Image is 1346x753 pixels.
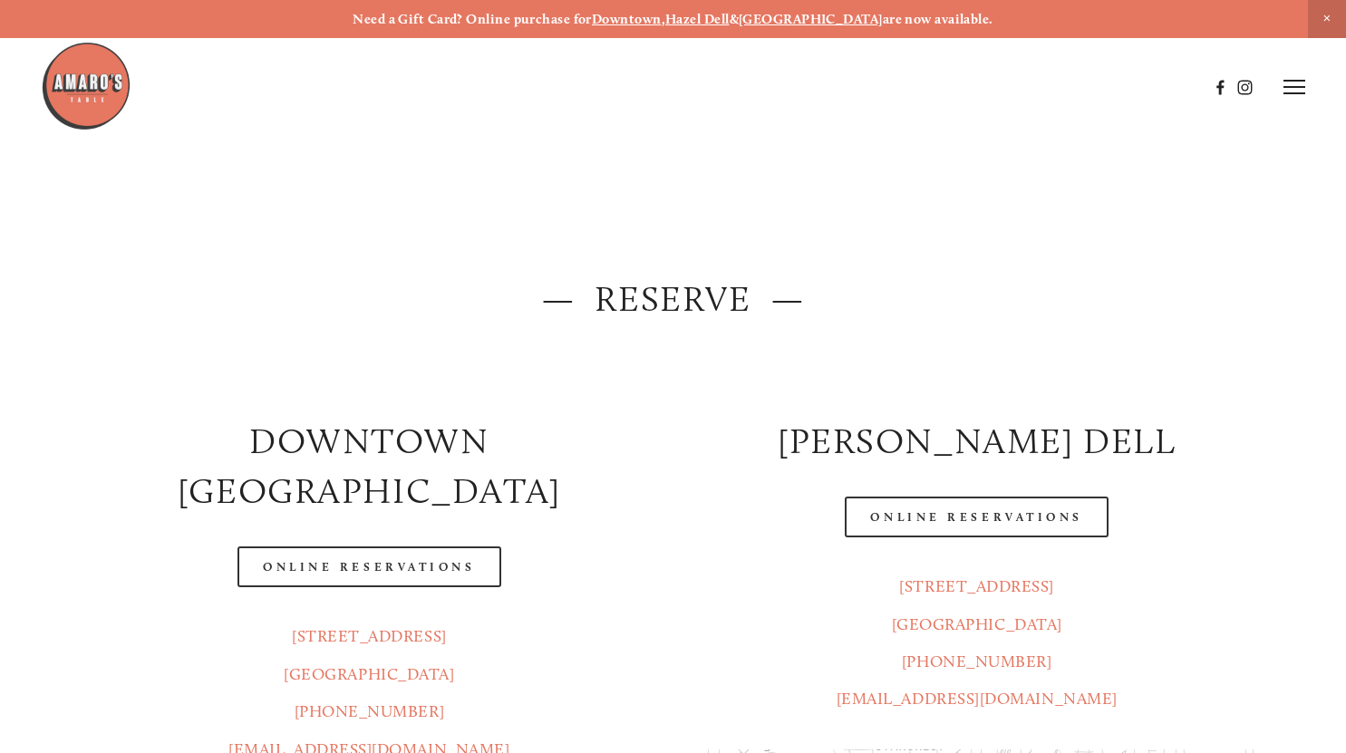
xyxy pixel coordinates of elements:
a: [PHONE_NUMBER] [295,701,445,721]
a: [STREET_ADDRESS] [292,626,447,646]
a: [PHONE_NUMBER] [902,652,1052,671]
h2: Downtown [GEOGRAPHIC_DATA] [81,416,657,516]
h2: [PERSON_NAME] DELL [689,416,1265,466]
img: Amaro's Table [41,41,131,131]
strong: , [662,11,665,27]
a: Downtown [592,11,662,27]
a: Online Reservations [237,546,500,587]
strong: & [730,11,739,27]
a: [GEOGRAPHIC_DATA] [284,664,454,684]
h2: — Reserve — [81,274,1265,323]
a: [GEOGRAPHIC_DATA] [739,11,883,27]
a: Online Reservations [845,497,1108,537]
strong: Need a Gift Card? Online purchase for [353,11,592,27]
a: [EMAIL_ADDRESS][DOMAIN_NAME] [837,689,1118,709]
a: [STREET_ADDRESS] [899,576,1054,596]
strong: are now available. [883,11,993,27]
a: Hazel Dell [665,11,730,27]
a: [GEOGRAPHIC_DATA] [892,614,1062,634]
